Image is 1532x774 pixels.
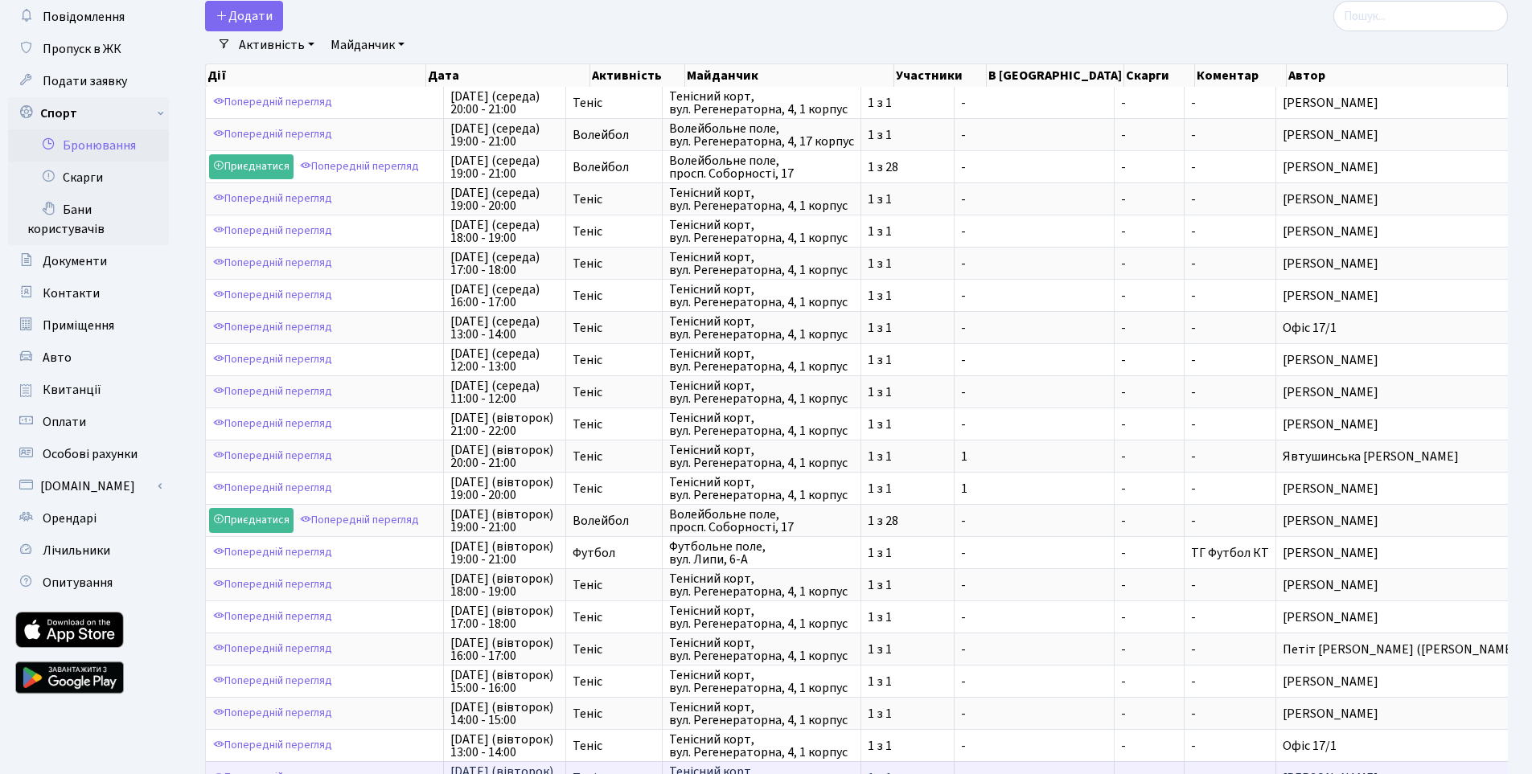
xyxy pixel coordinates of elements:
span: [DATE] (середа) 12:00 - 13:00 [450,347,559,373]
span: 1 з 1 [868,707,947,720]
span: - [1121,257,1177,270]
span: [PERSON_NAME] [1283,129,1530,141]
span: - [1191,608,1196,626]
span: Тенісний корт, вул. Регенераторна, 4, 1 корпус [669,186,854,212]
span: Тенісний корт, вул. Регенераторна, 4, 1 корпус [669,412,854,437]
a: Бани користувачів [8,194,169,245]
a: Попередній перегляд [209,572,336,597]
span: Футбол [573,547,655,559]
span: [PERSON_NAME] [1283,514,1530,527]
span: - [961,225,1107,238]
span: - [961,129,1107,141]
span: - [1191,480,1196,498]
span: Теніс [573,482,655,495]
span: - [1191,287,1196,305]
span: Теніс [573,611,655,624]
span: Контакти [43,285,100,302]
span: [PERSON_NAME] [1283,579,1530,592]
span: Теніс [573,675,655,688]
span: - [1191,673,1196,690]
a: Попередній перегляд [209,283,336,308]
a: Приєднатися [209,508,294,533]
span: - [961,161,1107,174]
span: Волейбол [573,129,655,141]
span: - [1191,737,1196,755]
span: - [1191,448,1196,465]
span: Офіс 17/1 [1283,739,1530,752]
span: - [1191,223,1196,240]
span: 1 з 1 [868,418,947,431]
span: - [1121,611,1177,624]
a: Оплати [8,406,169,438]
span: 1 з 1 [868,643,947,656]
span: - [1191,641,1196,658]
a: Попередній перегляд [209,90,336,115]
span: - [1121,96,1177,109]
a: Приєднатися [209,154,294,179]
th: Дата [426,64,590,87]
a: Попередній перегляд [209,540,336,565]
span: Теніс [573,707,655,720]
span: Теніс [573,321,655,334]
span: Теніс [573,354,655,367]
span: [DATE] (середа) 18:00 - 19:00 [450,219,559,244]
span: Явтушинська [PERSON_NAME] [1283,450,1530,463]
a: Приміщення [8,309,169,342]
span: - [1191,158,1196,176]
span: - [961,547,1107,559]
span: Волейбольне поле, просп. Соборності, 17 [669,154,854,180]
span: [DATE] (вівторок) 17:00 - 18:00 [450,604,559,630]
span: - [1121,514,1177,527]
span: - [1121,579,1177,592]
th: Дії [206,64,426,87]
span: - [1121,193,1177,206]
span: 1 з 1 [868,547,947,559]
span: - [1191,705,1196,723]
span: 1 з 28 [868,514,947,527]
span: - [961,257,1107,270]
span: 1 з 1 [868,611,947,624]
span: [DATE] (вівторок) 16:00 - 17:00 [450,637,559,662]
span: Квитанції [43,381,101,399]
a: Особові рахунки [8,438,169,470]
span: [PERSON_NAME] [1283,354,1530,367]
span: - [1121,225,1177,238]
span: - [961,321,1107,334]
a: Бронювання [8,129,169,162]
span: Документи [43,252,107,270]
span: [DATE] (вівторок) 13:00 - 14:00 [450,733,559,759]
span: 1 з 1 [868,289,947,302]
span: Подати заявку [43,72,127,90]
span: [DATE] (середа) 19:00 - 21:00 [450,154,559,180]
button: Додати [205,1,283,31]
span: Тенісний корт, вул. Регенераторна, 4, 1 корпус [669,219,854,244]
span: - [1121,482,1177,495]
span: [PERSON_NAME] [1283,482,1530,495]
span: [DATE] (середа) 17:00 - 18:00 [450,251,559,276]
span: Лічильники [43,542,110,559]
span: [DATE] (середа) 20:00 - 21:00 [450,90,559,116]
span: - [961,611,1107,624]
span: [DATE] (середа) 19:00 - 20:00 [450,186,559,212]
span: Особові рахунки [43,445,138,463]
a: Пропуск в ЖК [8,33,169,65]
span: [DATE] (вівторок) 14:00 - 15:00 [450,701,559,727]
a: Авто [8,342,169,374]
a: Попередній перегляд [209,604,336,629]
span: [PERSON_NAME] [1283,707,1530,720]
span: - [1121,707,1177,720]
span: [PERSON_NAME] [1283,225,1530,238]
span: Волейбольне поле, вул. Регенераторна, 4, 17 корпус [669,122,854,148]
span: Пропуск в ЖК [43,40,121,58]
span: [PERSON_NAME] [1283,547,1530,559]
span: Тенісний корт, вул. Регенераторна, 4, 1 корпус [669,669,854,694]
a: Попередній перегляд [209,733,336,758]
span: 1 з 1 [868,482,947,495]
span: 1 з 1 [868,450,947,463]
span: Офіс 17/1 [1283,321,1530,334]
span: [DATE] (вівторок) 21:00 - 22:00 [450,412,559,437]
span: - [961,514,1107,527]
span: [PERSON_NAME] [1283,193,1530,206]
span: 1 [961,482,1107,495]
span: 1 з 1 [868,257,947,270]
